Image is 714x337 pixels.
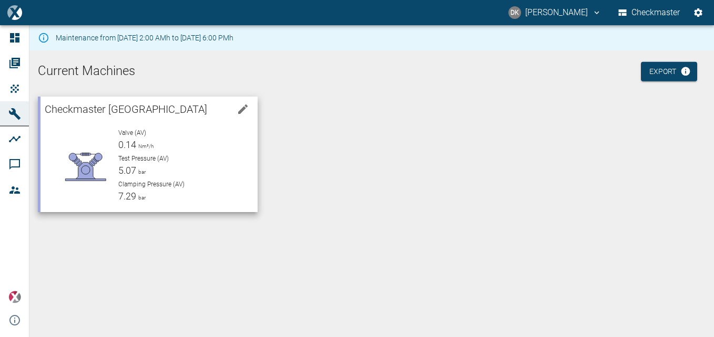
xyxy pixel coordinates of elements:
a: Checkmaster [GEOGRAPHIC_DATA]edit machineValve (AV)0.14Nm³/hTest Pressure (AV)5.07barClamping Pre... [38,97,258,212]
a: Export [641,62,697,81]
span: 5.07 [118,165,136,176]
button: Checkmaster [616,3,682,22]
button: edit machine [232,99,253,120]
span: Nm³/h [136,143,154,149]
span: Checkmaster [GEOGRAPHIC_DATA] [45,103,207,115]
div: Maintenance from [DATE] 2:00 AMh to [DATE] 6:00 PMh [56,28,233,47]
img: logo [7,5,22,19]
span: 7.29 [118,191,136,202]
span: Clamping Pressure (AV) [118,181,185,188]
span: bar [136,195,146,201]
button: Settings [689,3,708,22]
span: Test Pressure (AV) [118,155,169,162]
span: bar [136,169,146,175]
button: donovan.kennelly@rotamech.co.za [507,3,603,22]
h1: Current Machines [38,63,706,80]
div: DK [508,6,521,19]
span: Valve (AV) [118,129,146,136]
img: Xplore Logo [8,291,21,303]
svg: Now with HF Export [680,66,691,77]
span: 0.14 [118,139,136,150]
